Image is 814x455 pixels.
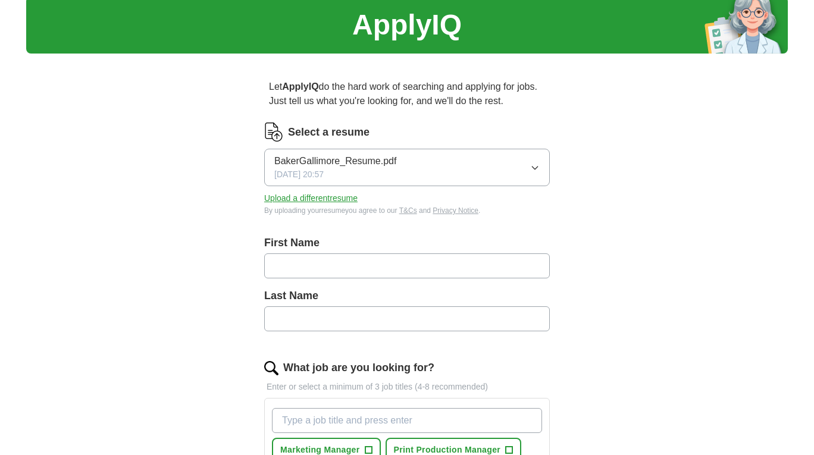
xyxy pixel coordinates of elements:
button: Upload a differentresume [264,192,358,205]
img: search.png [264,361,278,375]
a: Privacy Notice [433,206,478,215]
label: Select a resume [288,124,370,140]
span: BakerGallimore_Resume.pdf [274,154,396,168]
label: What job are you looking for? [283,360,434,376]
span: [DATE] 20:57 [274,168,324,181]
label: Last Name [264,288,550,304]
a: T&Cs [399,206,417,215]
label: First Name [264,235,550,251]
strong: ApplyIQ [282,81,318,92]
h1: ApplyIQ [352,4,462,46]
p: Let do the hard work of searching and applying for jobs. Just tell us what you're looking for, an... [264,75,550,113]
input: Type a job title and press enter [272,408,542,433]
div: By uploading your resume you agree to our and . [264,205,550,216]
button: BakerGallimore_Resume.pdf[DATE] 20:57 [264,149,550,186]
p: Enter or select a minimum of 3 job titles (4-8 recommended) [264,381,550,393]
img: CV Icon [264,123,283,142]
